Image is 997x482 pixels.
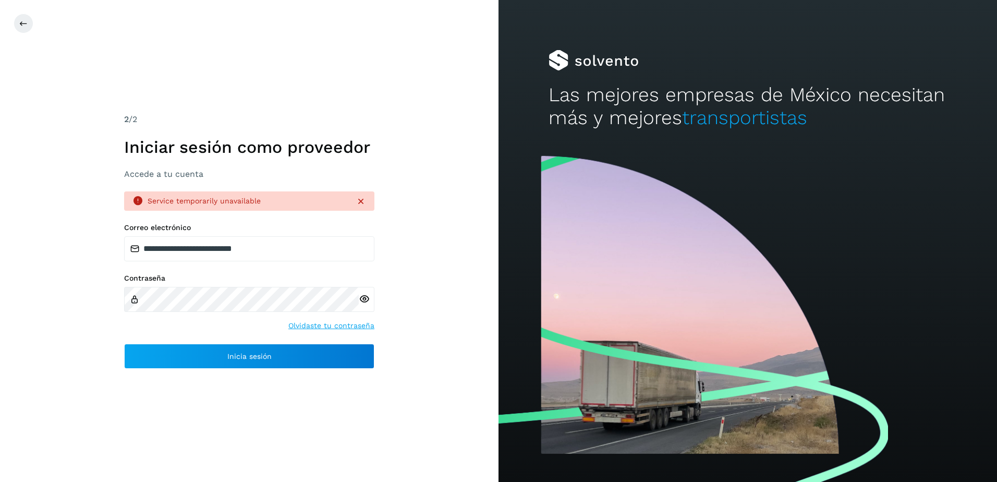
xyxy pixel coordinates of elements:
[148,196,347,207] div: Service temporarily unavailable
[227,353,272,360] span: Inicia sesión
[124,223,374,232] label: Correo electrónico
[124,113,374,126] div: /2
[124,344,374,369] button: Inicia sesión
[288,320,374,331] a: Olvidaste tu contraseña
[124,114,129,124] span: 2
[124,137,374,157] h1: Iniciar sesión como proveedor
[549,83,947,130] h2: Las mejores empresas de México necesitan más y mejores
[124,169,374,179] h3: Accede a tu cuenta
[124,274,374,283] label: Contraseña
[682,106,807,129] span: transportistas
